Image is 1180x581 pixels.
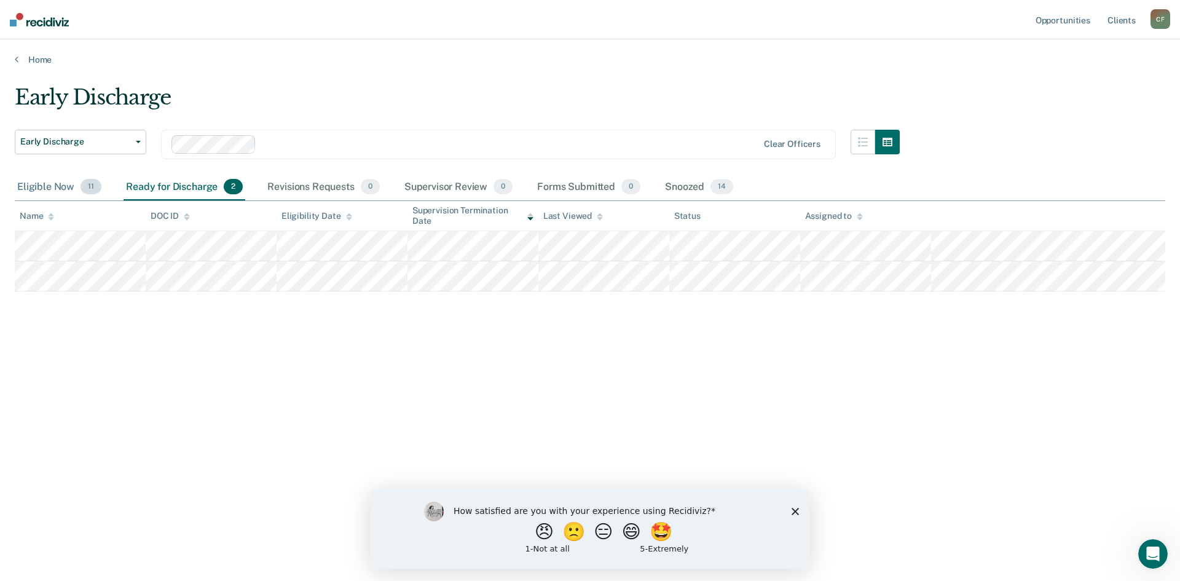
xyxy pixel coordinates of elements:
iframe: Intercom live chat [1138,539,1168,569]
div: Clear officers [764,139,820,149]
span: 2 [224,179,243,195]
a: Home [15,54,1165,65]
div: Eligible Now11 [15,174,104,201]
img: Recidiviz [10,13,69,26]
div: Forms Submitted0 [535,174,643,201]
div: Supervision Termination Date [412,205,533,226]
div: Snoozed14 [663,174,736,201]
div: Last Viewed [543,211,603,221]
div: Assigned to [805,211,863,221]
div: DOC ID [151,211,190,221]
iframe: Survey by Kim from Recidiviz [370,489,810,569]
button: Early Discharge [15,130,146,154]
span: Early Discharge [20,136,131,147]
div: Early Discharge [15,85,900,120]
div: Supervisor Review0 [402,174,516,201]
button: CF [1150,9,1170,29]
div: Revisions Requests0 [265,174,382,201]
div: Status [674,211,701,221]
div: Name [20,211,54,221]
div: C F [1150,9,1170,29]
span: 0 [494,179,513,195]
span: 0 [361,179,380,195]
span: 11 [81,179,101,195]
span: 0 [621,179,640,195]
div: Eligibility Date [281,211,352,221]
span: 14 [710,179,733,195]
div: Ready for Discharge2 [124,174,245,201]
